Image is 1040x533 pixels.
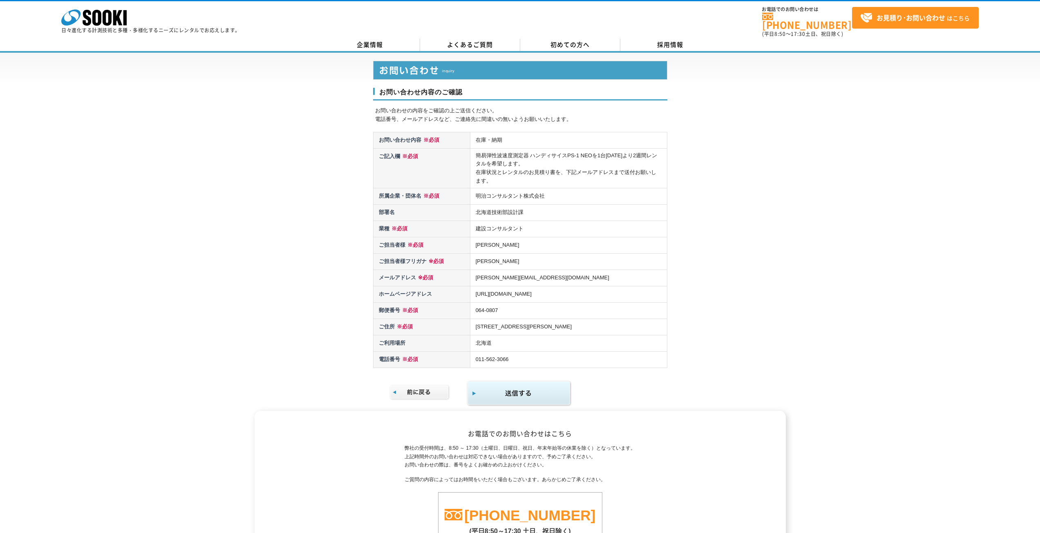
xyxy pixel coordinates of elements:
span: ※必須 [400,153,418,159]
th: ご担当者様 [373,237,470,254]
span: はこちら [860,12,970,24]
th: 部署名 [373,205,470,221]
span: (平日 ～ 土日、祝日除く) [762,30,843,38]
span: ※必須 [400,356,418,362]
th: お問い合わせ内容 [373,132,470,149]
span: お電話でのお問い合わせは [762,7,852,12]
td: 明治コンサルタント株式会社 [470,188,667,205]
th: ホームページアドレス [373,286,470,303]
img: 前に戻る [389,384,450,400]
th: 所属企業・団体名 [373,188,470,205]
td: [PERSON_NAME] [470,237,667,254]
td: 北海道 [470,335,667,352]
th: ご担当者様フリガナ [373,254,470,270]
th: ご住所 [373,319,470,335]
th: 業種 [373,221,470,237]
td: 在庫・納期 [470,132,667,149]
a: [PHONE_NUMBER] [762,13,852,29]
td: [STREET_ADDRESS][PERSON_NAME] [470,319,667,335]
a: よくあるご質問 [420,39,520,51]
span: ※必須 [421,137,439,143]
th: 郵便番号 [373,303,470,319]
p: ご質問の内容によってはお時間をいただく場合もございます。あらかじめご了承ください。 [405,475,635,484]
span: 8:50 [774,30,786,38]
a: [PHONE_NUMBER] [464,507,595,523]
span: ※必須 [400,307,418,313]
th: ご記入欄 [373,149,470,188]
p: お問い合わせの内容をご確認の上ご送信ください。 電話番号、メールアドレスなど、ご連絡先に間違いの無いようお願いいたします。 [375,107,667,124]
td: [PERSON_NAME] [470,254,667,270]
td: [URL][DOMAIN_NAME] [470,286,667,303]
h2: お電話でのお問い合わせはこちら [281,429,759,438]
span: ※必須 [416,274,433,281]
td: 建設コンサルタント [470,221,667,237]
a: 採用情報 [620,39,720,51]
td: 北海道技術部設計課 [470,205,667,221]
span: ※必須 [389,225,407,232]
span: ※必須 [427,258,444,264]
th: ご利用場所 [373,335,470,352]
img: お問い合わせ [373,61,667,80]
span: ※必須 [405,242,423,248]
p: 日々進化する計測技術と多種・多様化するニーズにレンタルでお応えします。 [61,28,240,33]
span: ※必須 [421,193,439,199]
span: 17:30 [791,30,805,38]
p: 弊社の受付時間は、8:50 ～ 17:30（土曜日、日曜日、祝日、年末年始等の休業を除く）となっています。 上記時間外のお問い合わせは対応できない場合がありますので、予めご了承ください。 お問い... [405,444,635,469]
img: 同意して内容の確認画面へ [467,380,572,407]
a: 初めての方へ [520,39,620,51]
th: 電話番号 [373,352,470,368]
th: メールアドレス [373,270,470,286]
strong: お見積り･お問い合わせ [877,13,945,22]
td: [PERSON_NAME][EMAIL_ADDRESS][DOMAIN_NAME] [470,270,667,286]
td: 簡易弾性波速度測定器 ハンディサイスPS-1 NEOを1台[DATE]より2週間レンタルを希望します。 在庫状況とレンタルのお見積り書を、下記メールアドレスまで送付お願いします。 [470,149,667,188]
td: 011-562-3066 [470,352,667,368]
span: 初めての方へ [550,40,590,49]
a: お見積り･お問い合わせはこちら [852,7,979,29]
h3: お問い合わせ内容のご確認 [373,88,667,101]
a: 企業情報 [320,39,420,51]
span: ※必須 [395,323,413,330]
td: 064-0807 [470,303,667,319]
